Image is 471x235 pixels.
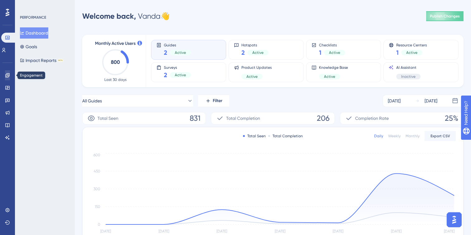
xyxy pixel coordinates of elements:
[388,97,401,105] div: [DATE]
[164,65,191,69] span: Surveys
[82,95,193,107] button: All Guides
[190,113,201,123] span: 831
[430,14,460,19] span: Publish Changes
[93,187,100,191] tspan: 300
[93,153,100,157] tspan: 600
[333,229,343,233] tspan: [DATE]
[100,229,111,233] tspan: [DATE]
[401,74,416,79] span: Inactive
[95,204,100,209] tspan: 150
[374,134,383,139] div: Daily
[82,12,136,21] span: Welcome back,
[20,15,46,20] div: PERFORMANCE
[98,115,118,122] span: Total Seen
[159,229,169,233] tspan: [DATE]
[15,2,39,9] span: Need Help?
[20,27,48,39] button: Dashboard
[198,95,229,107] button: Filter
[406,50,417,55] span: Active
[95,40,136,47] span: Monthly Active Users
[82,97,102,105] span: All Guides
[268,134,303,139] div: Total Completion
[164,48,167,57] span: 2
[329,50,340,55] span: Active
[82,11,170,21] div: Vanda 👋
[391,229,402,233] tspan: [DATE]
[396,48,399,57] span: 1
[226,115,260,122] span: Total Completion
[243,134,266,139] div: Total Seen
[111,59,120,65] text: 800
[324,74,335,79] span: Active
[319,65,348,70] span: Knowledge Base
[252,50,264,55] span: Active
[58,59,63,62] div: BETA
[319,43,345,47] span: Checklists
[175,50,186,55] span: Active
[444,229,454,233] tspan: [DATE]
[431,134,450,139] span: Export CSV
[355,115,389,122] span: Completion Rate
[98,222,100,227] tspan: 0
[20,41,37,52] button: Goals
[164,71,167,79] span: 2
[213,97,222,105] span: Filter
[445,210,464,229] iframe: UserGuiding AI Assistant Launcher
[164,43,191,47] span: Guides
[241,48,245,57] span: 2
[396,43,427,47] span: Resource Centers
[175,73,186,78] span: Active
[425,97,437,105] div: [DATE]
[426,11,464,21] button: Publish Changes
[425,131,456,141] button: Export CSV
[104,77,126,82] span: Last 30 days
[275,229,285,233] tspan: [DATE]
[396,65,421,70] span: AI Assistant
[20,55,63,66] button: Impact ReportsBETA
[216,229,227,233] tspan: [DATE]
[388,134,401,139] div: Weekly
[445,113,458,123] span: 25%
[406,134,420,139] div: Monthly
[319,48,321,57] span: 1
[246,74,258,79] span: Active
[241,43,269,47] span: Hotspots
[241,65,272,70] span: Product Updates
[94,169,100,173] tspan: 450
[317,113,330,123] span: 206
